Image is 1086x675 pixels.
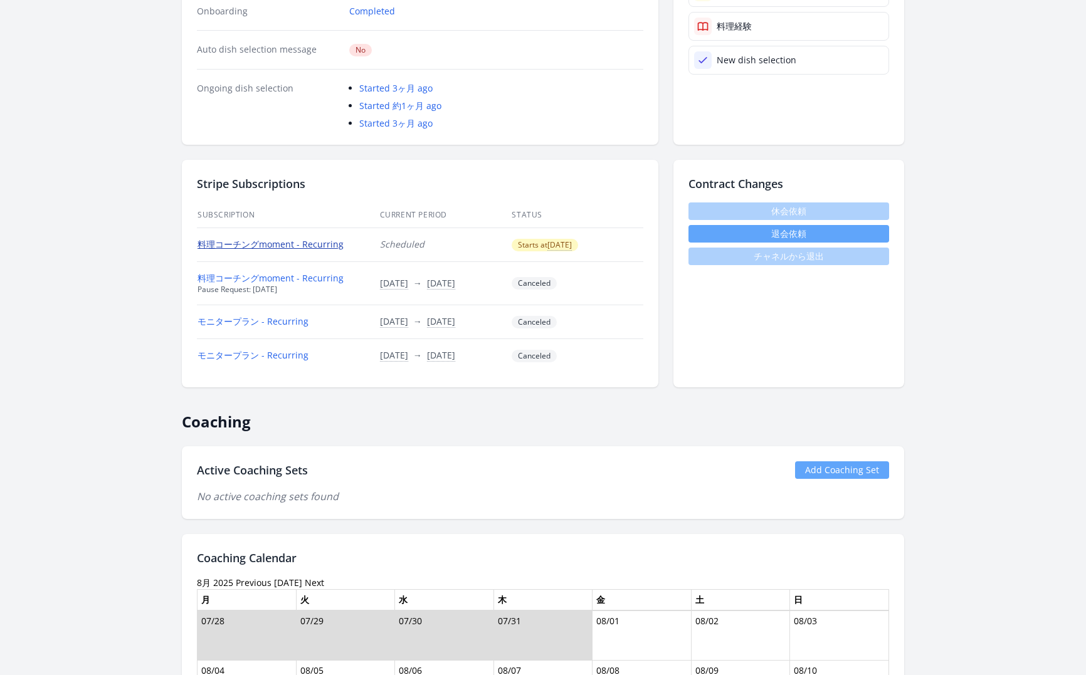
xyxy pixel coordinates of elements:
span: Canceled [512,316,557,328]
button: [DATE] [427,315,455,328]
td: 07/28 [198,610,297,661]
td: 08/02 [691,610,790,661]
span: No [349,44,372,56]
a: Previous [236,577,271,589]
h2: Coaching Calendar [197,549,889,567]
a: [DATE] [274,577,302,589]
div: New dish selection [717,54,796,66]
span: → [413,277,422,289]
span: Canceled [512,277,557,290]
a: Completed [349,5,395,18]
h2: Coaching [182,402,904,431]
time: 8月 2025 [197,577,233,589]
a: New dish selection [688,46,889,75]
button: [DATE] [380,277,408,290]
a: Add Coaching Set [795,461,889,479]
span: Starts at [512,239,578,251]
th: 日 [790,589,889,610]
p: No active coaching sets found [197,489,889,504]
div: Pause Request: [DATE] [198,285,364,295]
h2: Contract Changes [688,175,889,192]
h2: Stripe Subscriptions [197,175,643,192]
button: 退会依頼 [688,225,889,243]
a: 料理経験 [688,12,889,41]
dt: Onboarding [197,5,339,18]
th: 土 [691,589,790,610]
dt: Ongoing dish selection [197,82,339,130]
a: 料理コーチングmoment - Recurring [198,272,344,284]
a: Started 約1ヶ月 ago [359,100,441,112]
td: 07/29 [296,610,395,661]
a: Started 3ヶ月 ago [359,82,433,94]
td: 07/30 [395,610,494,661]
a: モニタープラン - Recurring [198,315,308,327]
td: 08/01 [593,610,692,661]
span: 休会依頼 [688,202,889,220]
a: Started 3ヶ月 ago [359,117,433,129]
span: Scheduled [380,238,424,250]
button: [DATE] [380,315,408,328]
button: [DATE] [380,349,408,362]
th: Subscription [197,202,379,228]
th: 金 [593,589,692,610]
button: [DATE] [427,277,455,290]
td: 07/31 [493,610,593,661]
a: 料理コーチングmoment - Recurring [198,238,344,250]
th: Current Period [379,202,512,228]
a: モニタープラン - Recurring [198,349,308,361]
dt: Auto dish selection message [197,43,339,56]
h2: Active Coaching Sets [197,461,308,479]
th: 水 [395,589,494,610]
button: [DATE] [547,240,572,250]
th: Status [511,202,643,228]
div: 料理経験 [717,20,752,33]
span: Canceled [512,350,557,362]
span: → [413,315,422,327]
a: Next [305,577,324,589]
th: 月 [198,589,297,610]
th: 木 [493,589,593,610]
th: 火 [296,589,395,610]
span: → [413,349,422,361]
td: 08/03 [790,610,889,661]
button: [DATE] [427,349,455,362]
span: [DATE] [547,239,572,251]
span: チャネルから退出 [688,248,889,265]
